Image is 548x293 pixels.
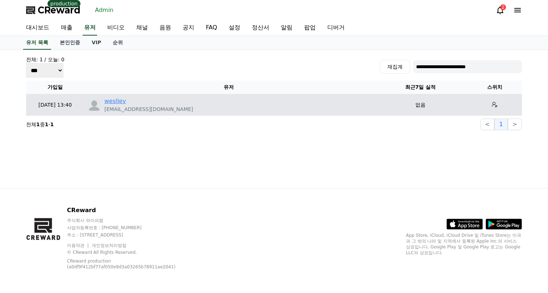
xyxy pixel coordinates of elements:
[26,81,84,94] th: 가입일
[107,36,129,50] a: 순위
[496,6,505,15] a: 2
[468,81,522,94] th: 스위치
[50,121,54,127] strong: 1
[23,36,51,50] a: 유저 목록
[298,20,321,36] a: 팝업
[67,225,194,231] p: 사업자등록번호 : [PHONE_NUMBER]
[26,56,65,63] h4: 전체: 1 / 오늘: 0
[246,20,275,36] a: 정산서
[83,20,97,36] a: 유저
[67,218,194,223] p: 주식회사 와이피랩
[508,119,522,130] button: >
[86,36,107,50] a: VIP
[104,106,193,113] p: [EMAIL_ADDRESS][DOMAIN_NAME]
[321,20,350,36] a: 디버거
[480,119,494,130] button: <
[177,20,200,36] a: 공지
[500,4,506,10] div: 2
[26,4,80,16] a: CReward
[67,243,90,248] a: 이용약관
[406,232,522,256] p: App Store, iCloud, iCloud Drive 및 iTunes Store는 미국과 그 밖의 나라 및 지역에서 등록된 Apple Inc.의 서비스 상표입니다. Goo...
[130,20,154,36] a: 채널
[26,121,54,128] p: 전체 중 -
[67,232,194,238] p: 주소 : [STREET_ADDRESS]
[60,241,82,247] span: Messages
[92,243,126,248] a: 개인정보처리방침
[373,81,468,94] th: 최근7일 실적
[104,97,126,106] a: weslley
[48,230,94,248] a: Messages
[154,20,177,36] a: 음원
[67,249,194,255] p: © CReward All Rights Reserved.
[87,98,101,112] img: profile_blank.webp
[67,258,183,270] p: CReward production (a0df9f412bf77af050e9d3a03265b78911ae2041)
[376,101,465,109] p: 없음
[36,121,40,127] strong: 1
[200,20,223,36] a: FAQ
[494,119,507,130] button: 1
[20,20,55,36] a: 대시보드
[29,101,81,109] p: [DATE] 13:40
[275,20,298,36] a: 알림
[55,20,78,36] a: 매출
[45,121,49,127] strong: 1
[94,230,139,248] a: Settings
[107,241,125,247] span: Settings
[54,36,86,50] a: 본인인증
[92,4,116,16] a: Admin
[380,60,410,74] button: 재집계
[38,4,80,16] span: CReward
[18,241,31,247] span: Home
[67,206,194,215] p: CReward
[101,20,130,36] a: 비디오
[223,20,246,36] a: 설정
[2,230,48,248] a: Home
[84,81,373,94] th: 유저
